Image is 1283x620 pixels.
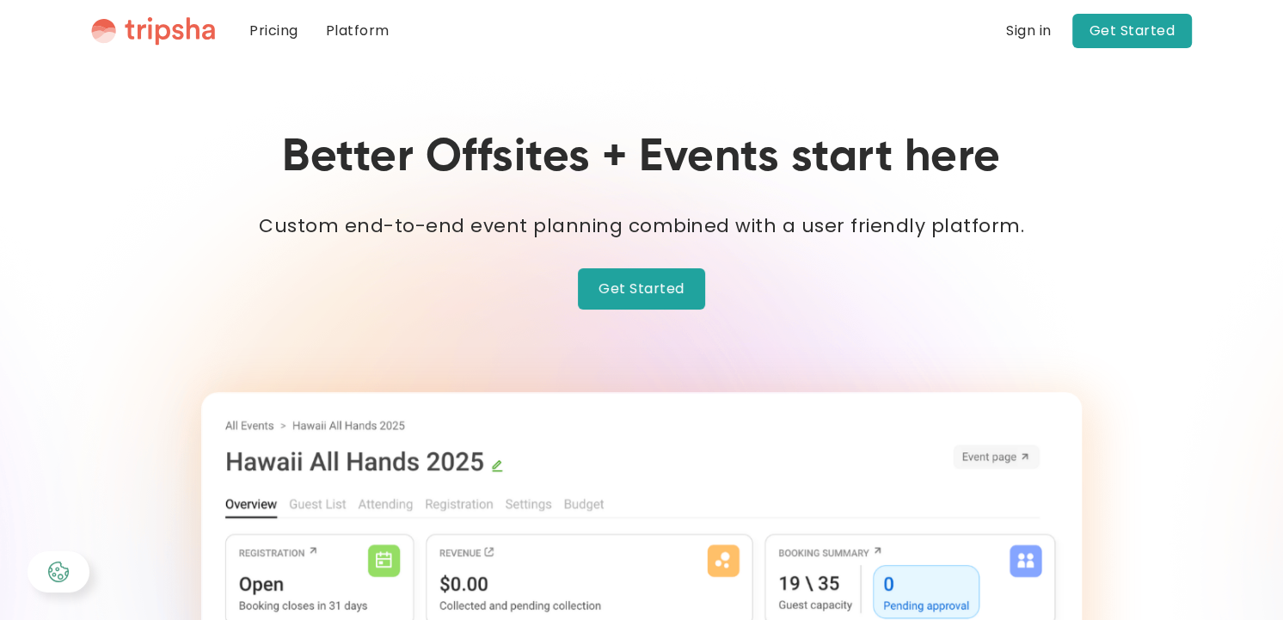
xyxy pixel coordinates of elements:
[91,16,215,46] img: Tripsha Logo
[1072,14,1193,48] a: Get Started
[259,212,1024,239] strong: Custom end-to-end event planning combined with a user friendly platform.
[1006,24,1052,38] div: Sign in
[1006,21,1052,41] a: Sign in
[282,131,1001,185] h1: Better Offsites + Events start here
[91,16,215,46] a: home
[578,268,705,310] a: Get Started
